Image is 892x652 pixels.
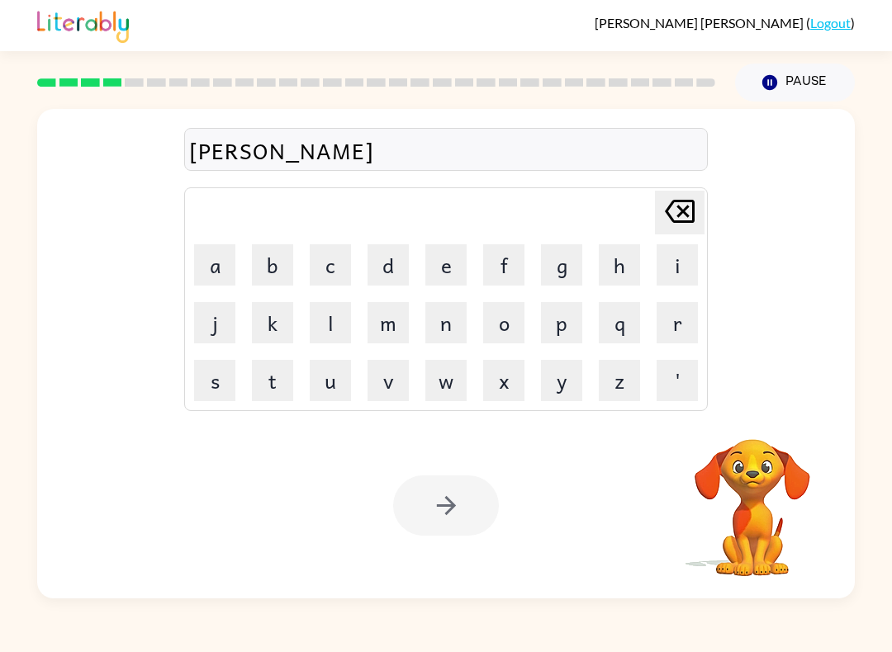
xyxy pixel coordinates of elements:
button: w [425,360,467,401]
button: d [368,244,409,286]
button: k [252,302,293,343]
div: [PERSON_NAME] [189,133,703,168]
button: g [541,244,582,286]
button: v [368,360,409,401]
button: h [599,244,640,286]
div: ( ) [595,15,855,31]
button: b [252,244,293,286]
button: a [194,244,235,286]
button: Pause [735,64,855,102]
button: m [368,302,409,343]
video: Your browser must support playing .mp4 files to use Literably. Please try using another browser. [670,413,835,579]
button: x [483,360,524,401]
img: Literably [37,7,129,43]
button: e [425,244,467,286]
button: r [657,302,698,343]
button: s [194,360,235,401]
button: t [252,360,293,401]
button: i [657,244,698,286]
button: c [310,244,351,286]
button: z [599,360,640,401]
a: Logout [810,15,851,31]
button: q [599,302,640,343]
button: y [541,360,582,401]
button: ' [657,360,698,401]
button: f [483,244,524,286]
button: n [425,302,467,343]
span: [PERSON_NAME] [PERSON_NAME] [595,15,806,31]
button: p [541,302,582,343]
button: u [310,360,351,401]
button: l [310,302,351,343]
button: j [194,302,235,343]
button: o [483,302,524,343]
